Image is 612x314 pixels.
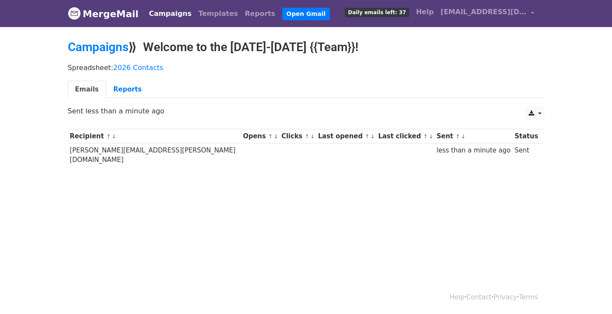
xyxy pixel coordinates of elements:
h2: ⟫ Welcome to the [DATE]-[DATE] {{Team}}! [68,40,545,55]
p: Sent less than a minute ago [68,107,545,116]
a: ↑ [456,133,460,140]
th: Sent [435,129,513,143]
a: ↓ [370,133,375,140]
a: ↓ [461,133,466,140]
th: Recipient [68,129,241,143]
td: Sent [512,143,540,167]
a: Reports [106,81,149,98]
a: ↑ [268,133,273,140]
th: Status [512,129,540,143]
a: ↓ [274,133,278,140]
a: ↓ [429,133,433,140]
a: ↑ [305,133,310,140]
th: Last clicked [376,129,435,143]
a: Terms [519,293,538,301]
a: Help [413,3,437,21]
a: Reports [241,5,279,22]
a: ↓ [310,133,315,140]
th: Clicks [279,129,316,143]
a: ↑ [106,133,111,140]
a: ↓ [112,133,116,140]
span: Daily emails left: 37 [345,8,409,17]
a: 2026 Contacts [113,64,163,72]
a: Templates [195,5,241,22]
a: Daily emails left: 37 [341,3,412,21]
th: Last opened [316,129,376,143]
a: Campaigns [146,5,195,22]
img: MergeMail logo [68,7,81,20]
a: ↑ [365,133,370,140]
a: Campaigns [68,40,128,54]
a: MergeMail [68,5,139,23]
a: Emails [68,81,106,98]
td: [PERSON_NAME][EMAIL_ADDRESS][PERSON_NAME][DOMAIN_NAME] [68,143,241,167]
a: Privacy [493,293,517,301]
a: [EMAIL_ADDRESS][DOMAIN_NAME] [437,3,538,24]
a: ↑ [423,133,428,140]
span: [EMAIL_ADDRESS][DOMAIN_NAME] [441,7,527,17]
a: Help [450,293,464,301]
th: Opens [241,129,280,143]
p: Spreadsheet: [68,63,545,72]
a: Contact [466,293,491,301]
div: less than a minute ago [436,146,510,155]
a: Open Gmail [282,8,330,20]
